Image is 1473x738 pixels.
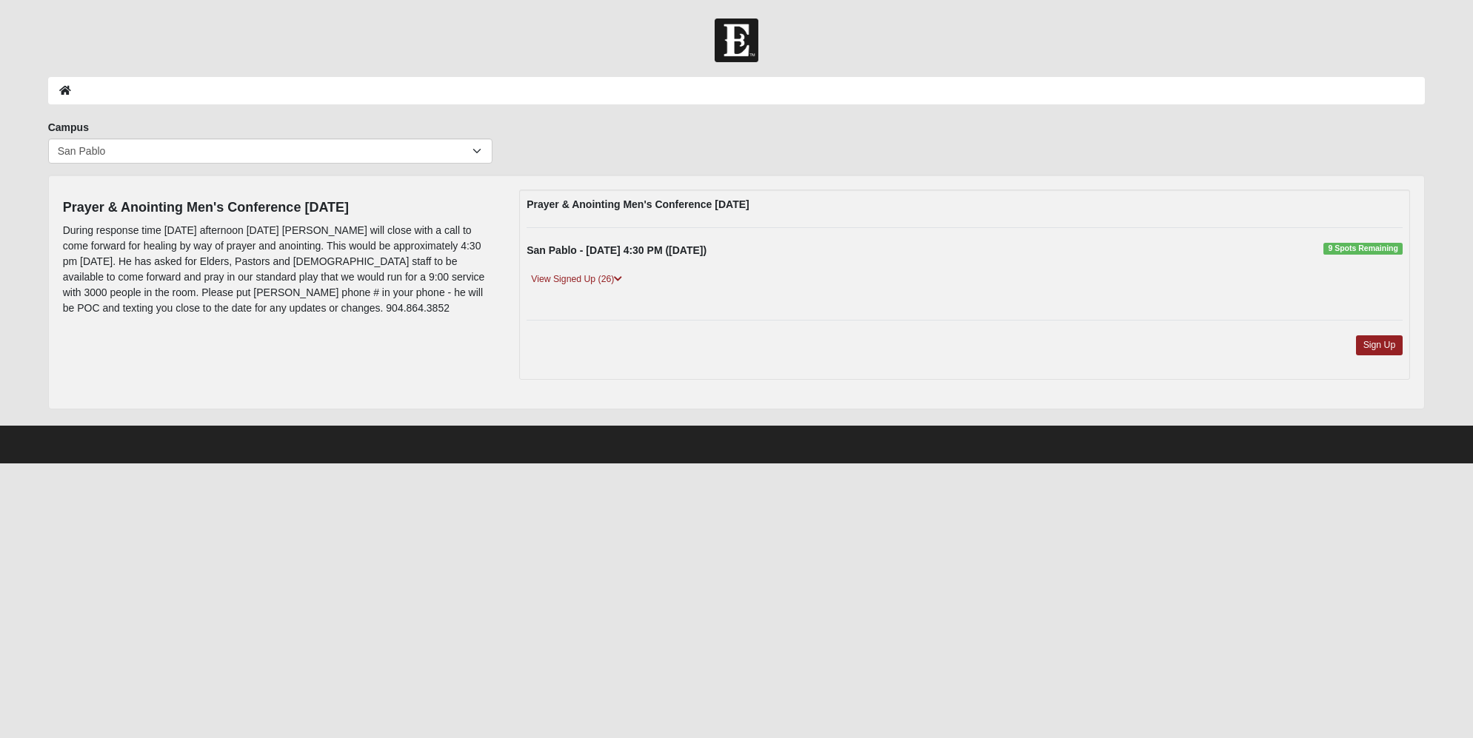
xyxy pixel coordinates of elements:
[715,19,758,62] img: Church of Eleven22 Logo
[63,223,498,316] p: During response time [DATE] afternoon [DATE] [PERSON_NAME] will close with a call to come forward...
[63,200,498,216] h4: Prayer & Anointing Men's Conference [DATE]
[1356,335,1403,355] a: Sign Up
[1323,243,1403,255] span: 9 Spots Remaining
[527,272,627,287] a: View Signed Up (26)
[527,244,707,256] strong: San Pablo - [DATE] 4:30 PM ([DATE])
[527,198,749,210] strong: Prayer & Anointing Men's Conference [DATE]
[48,120,89,135] label: Campus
